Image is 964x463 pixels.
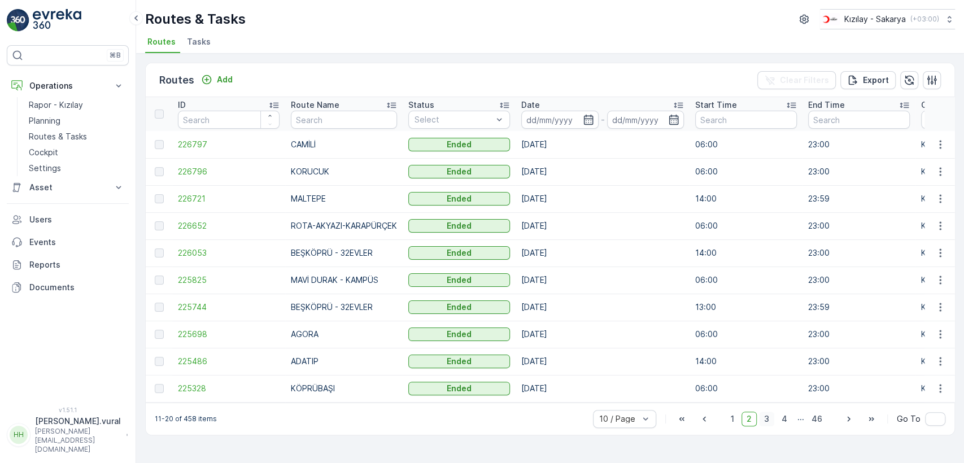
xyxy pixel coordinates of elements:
[178,274,280,286] a: 225825
[178,220,280,231] a: 226652
[447,220,472,231] p: Ended
[24,97,129,113] a: Rapor - Kızılay
[695,99,737,111] p: Start Time
[840,71,896,89] button: Export
[291,356,397,367] p: ADATIP
[808,193,910,204] p: 23:59
[145,10,246,28] p: Routes & Tasks
[516,158,690,185] td: [DATE]
[607,111,684,129] input: dd/mm/yyyy
[726,412,739,426] span: 1
[7,208,129,231] a: Users
[516,348,690,375] td: [DATE]
[178,329,280,340] a: 225698
[521,111,599,129] input: dd/mm/yyyy
[7,231,129,254] a: Events
[291,274,397,286] p: MAVİ DURAK - KAMPÜS
[10,426,28,444] div: HH
[29,115,60,126] p: Planning
[447,329,472,340] p: Ended
[806,412,827,426] span: 46
[155,414,217,423] p: 11-20 of 458 items
[155,194,164,203] div: Toggle Row Selected
[447,247,472,259] p: Ended
[516,294,690,321] td: [DATE]
[7,176,129,199] button: Asset
[808,383,910,394] p: 23:00
[516,239,690,267] td: [DATE]
[516,131,690,158] td: [DATE]
[7,416,129,454] button: HH[PERSON_NAME].vural[PERSON_NAME][EMAIL_ADDRESS][DOMAIN_NAME]
[408,355,510,368] button: Ended
[897,413,921,425] span: Go To
[7,254,129,276] a: Reports
[178,302,280,313] a: 225744
[24,129,129,145] a: Routes & Tasks
[178,383,280,394] a: 225328
[447,274,472,286] p: Ended
[110,51,121,60] p: ⌘B
[291,111,397,129] input: Search
[695,247,797,259] p: 14:00
[408,382,510,395] button: Ended
[408,300,510,314] button: Ended
[516,375,690,402] td: [DATE]
[29,237,124,248] p: Events
[291,329,397,340] p: AGORA
[291,99,339,111] p: Route Name
[178,111,280,129] input: Search
[197,73,237,86] button: Add
[7,407,129,413] span: v 1.51.1
[447,302,472,313] p: Ended
[147,36,176,47] span: Routes
[155,140,164,149] div: Toggle Row Selected
[178,247,280,259] a: 226053
[408,99,434,111] p: Status
[155,303,164,312] div: Toggle Row Selected
[29,131,87,142] p: Routes & Tasks
[516,185,690,212] td: [DATE]
[178,166,280,177] span: 226796
[695,220,797,231] p: 06:00
[820,13,840,25] img: k%C4%B1z%C4%B1lay_DTAvauz.png
[29,163,61,174] p: Settings
[408,165,510,178] button: Ended
[695,329,797,340] p: 06:00
[808,302,910,313] p: 23:59
[759,412,774,426] span: 3
[820,9,955,29] button: Kızılay - Sakarya(+03:00)
[808,139,910,150] p: 23:00
[408,219,510,233] button: Ended
[415,114,492,125] p: Select
[159,72,194,88] p: Routes
[447,139,472,150] p: Ended
[155,221,164,230] div: Toggle Row Selected
[291,302,397,313] p: BEŞKÖPRÜ - 32EVLER
[178,139,280,150] span: 226797
[808,274,910,286] p: 23:00
[29,214,124,225] p: Users
[921,99,960,111] p: Operation
[780,75,829,86] p: Clear Filters
[408,273,510,287] button: Ended
[808,99,845,111] p: End Time
[808,329,910,340] p: 23:00
[516,267,690,294] td: [DATE]
[291,139,397,150] p: CAMİLİ
[7,9,29,32] img: logo
[695,274,797,286] p: 06:00
[447,166,472,177] p: Ended
[844,14,906,25] p: Kızılay - Sakarya
[7,276,129,299] a: Documents
[178,356,280,367] a: 225486
[797,412,804,426] p: ...
[695,383,797,394] p: 06:00
[408,327,510,341] button: Ended
[178,99,186,111] p: ID
[808,220,910,231] p: 23:00
[29,282,124,293] p: Documents
[35,416,121,427] p: [PERSON_NAME].vural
